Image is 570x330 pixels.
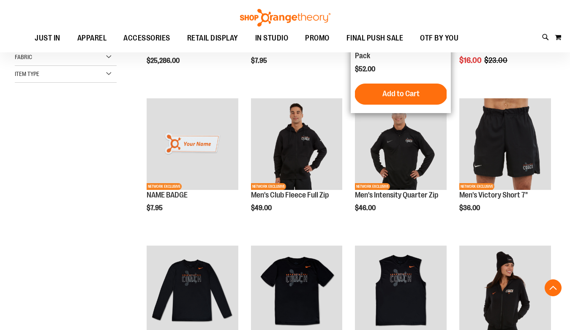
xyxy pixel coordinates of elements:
img: OTF Mens Coach FA23 Intensity Quarter Zip - Black primary image [355,98,447,190]
span: Fabric [15,54,32,60]
span: NETWORK EXCLUSIVE [355,183,390,190]
span: $49.00 [251,204,273,212]
div: product [247,94,347,234]
a: OTF Mens Coach FA23 Club Fleece Full Zip - Black primary imageNETWORK EXCLUSIVE [251,98,343,191]
span: $36.00 [459,204,481,212]
a: Men's Intensity Quarter Zip [355,191,438,199]
span: NETWORK EXCLUSIVE [251,183,286,190]
a: OTF BY YOU [412,29,467,48]
span: FINAL PUSH SALE [346,29,404,48]
span: $7.95 [147,204,164,212]
div: product [142,94,243,234]
button: Back To Top [545,279,562,296]
img: Shop Orangetheory [239,9,332,27]
a: OTF Mens Coach FA23 Intensity Quarter Zip - Black primary imageNETWORK EXCLUSIVE [355,98,447,191]
span: $23.00 [484,56,509,65]
a: IN STUDIO [247,29,297,48]
span: JUST IN [35,29,60,48]
img: OTF Mens Coach FA23 Club Fleece Full Zip - Black primary image [251,98,343,190]
span: $7.95 [251,57,268,65]
span: $52.00 [355,65,376,73]
img: Product image for NAME BADGE [147,98,238,190]
div: product [455,94,555,234]
span: APPAREL [77,29,107,48]
span: $16.00 [459,56,483,65]
span: Add to Cart [382,89,420,98]
a: APPAREL [69,29,115,48]
span: IN STUDIO [255,29,289,48]
span: PROMO [305,29,330,48]
span: Item Type [15,70,39,77]
a: OTF Mens Coach FA23 Victory Short - Black primary imageNETWORK EXCLUSIVE [459,98,551,191]
span: NETWORK EXCLUSIVE [147,183,182,190]
a: Men's Club Fleece Full Zip [251,191,329,199]
a: Product image for NAME BADGENETWORK EXCLUSIVE [147,98,238,191]
button: Add to Cart [355,84,447,105]
span: $46.00 [355,204,377,212]
a: JUST IN [26,29,69,48]
a: RETAIL DISPLAY [179,29,247,48]
a: PROMO [297,29,338,48]
a: Men's Victory Short 7" [459,191,528,199]
div: product [351,94,451,234]
span: $25,286.00 [147,57,181,65]
a: ACCESSORIES [115,29,179,48]
span: RETAIL DISPLAY [187,29,238,48]
img: OTF Mens Coach FA23 Victory Short - Black primary image [459,98,551,190]
span: OTF BY YOU [420,29,458,48]
span: ACCESSORIES [123,29,170,48]
a: FINAL PUSH SALE [338,29,412,48]
a: NAME BADGE [147,191,188,199]
span: NETWORK EXCLUSIVE [459,183,494,190]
